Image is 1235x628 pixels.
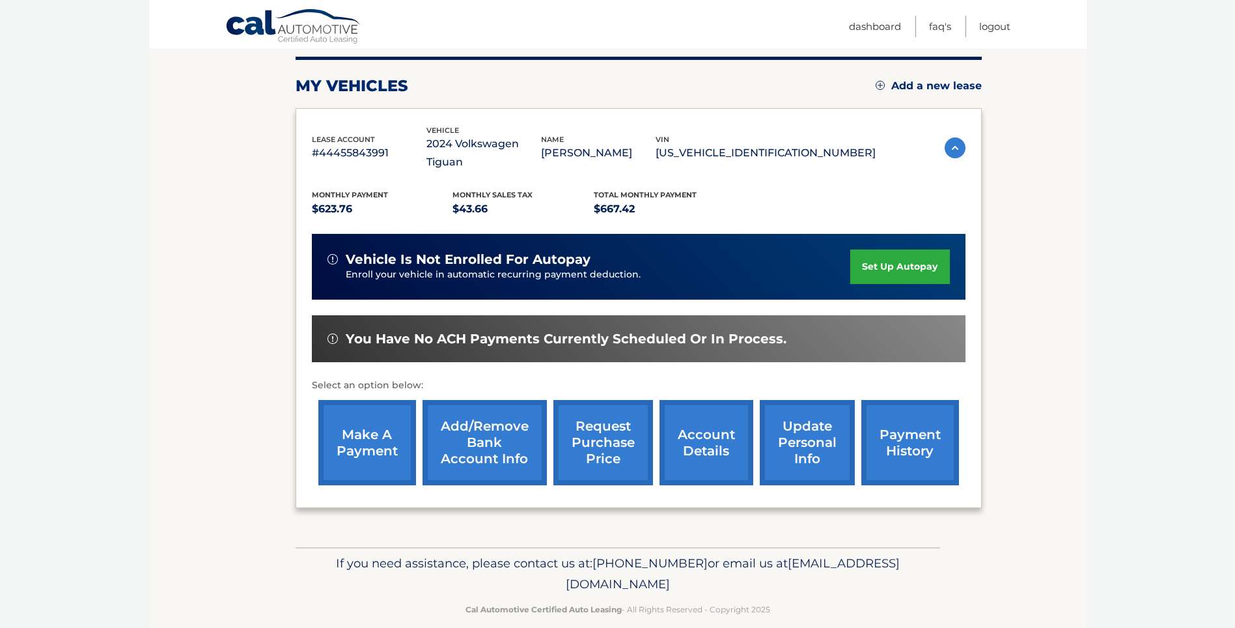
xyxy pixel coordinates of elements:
img: accordion-active.svg [945,137,965,158]
span: vehicle is not enrolled for autopay [346,251,590,268]
span: vehicle [426,126,459,135]
a: set up autopay [850,250,949,284]
span: [EMAIL_ADDRESS][DOMAIN_NAME] [566,556,900,592]
p: - All Rights Reserved - Copyright 2025 [304,603,932,616]
span: name [541,135,564,144]
span: You have no ACH payments currently scheduled or in process. [346,331,786,347]
p: Enroll your vehicle in automatic recurring payment deduction. [346,268,851,282]
p: If you need assistance, please contact us at: or email us at [304,553,932,595]
p: #44455843991 [312,144,426,162]
a: Cal Automotive [225,8,362,46]
p: $667.42 [594,200,735,218]
span: lease account [312,135,375,144]
p: [US_VEHICLE_IDENTIFICATION_NUMBER] [656,144,876,162]
a: Dashboard [849,16,901,37]
a: FAQ's [929,16,951,37]
a: account details [659,400,753,485]
img: alert-white.svg [327,254,338,264]
span: Total Monthly Payment [594,190,697,199]
span: Monthly Payment [312,190,388,199]
p: $623.76 [312,200,453,218]
p: [PERSON_NAME] [541,144,656,162]
a: Add/Remove bank account info [423,400,547,485]
p: 2024 Volkswagen Tiguan [426,135,541,171]
a: make a payment [318,400,416,485]
strong: Cal Automotive Certified Auto Leasing [465,605,622,614]
a: request purchase price [553,400,653,485]
span: vin [656,135,669,144]
h2: my vehicles [296,76,408,96]
span: [PHONE_NUMBER] [592,556,708,571]
p: Select an option below: [312,378,965,393]
p: $43.66 [452,200,594,218]
span: Monthly sales Tax [452,190,533,199]
a: Add a new lease [876,79,982,93]
a: update personal info [760,400,855,485]
img: add.svg [876,81,885,90]
a: payment history [861,400,959,485]
img: alert-white.svg [327,334,338,344]
a: Logout [979,16,1010,37]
